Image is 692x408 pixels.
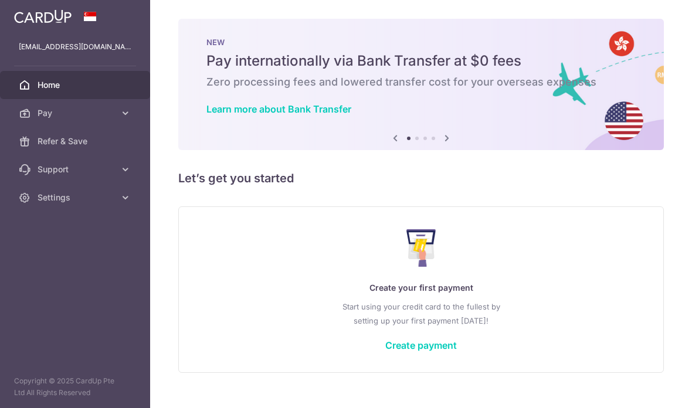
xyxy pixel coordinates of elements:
span: Pay [38,107,115,119]
p: NEW [206,38,636,47]
img: Make Payment [406,229,436,267]
h5: Pay internationally via Bank Transfer at $0 fees [206,52,636,70]
span: Support [38,164,115,175]
p: Create your first payment [202,281,640,295]
h5: Let’s get you started [178,169,664,188]
a: Learn more about Bank Transfer [206,103,351,115]
span: Refer & Save [38,135,115,147]
img: Bank transfer banner [178,19,664,150]
a: Create payment [385,339,457,351]
p: Start using your credit card to the fullest by setting up your first payment [DATE]! [202,300,640,328]
span: Settings [38,192,115,203]
span: Home [38,79,115,91]
p: [EMAIL_ADDRESS][DOMAIN_NAME] [19,41,131,53]
img: CardUp [14,9,72,23]
h6: Zero processing fees and lowered transfer cost for your overseas expenses [206,75,636,89]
